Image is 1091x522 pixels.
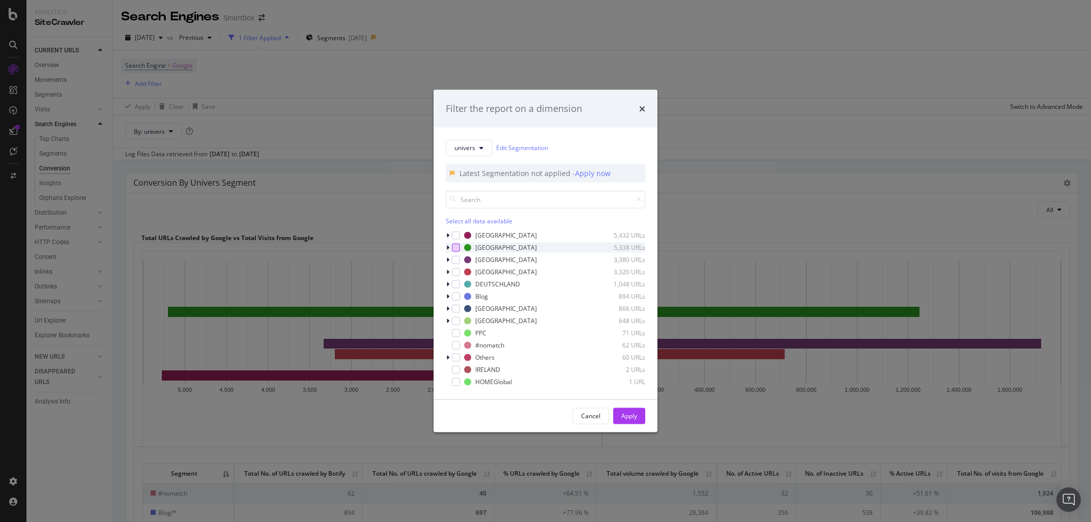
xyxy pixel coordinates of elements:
div: [GEOGRAPHIC_DATA] [475,304,537,313]
div: 62 URLs [595,341,645,350]
div: PPC [475,329,486,337]
div: [GEOGRAPHIC_DATA] [475,268,537,276]
div: 60 URLs [595,353,645,362]
div: DEUTSCHLAND [475,280,520,288]
div: - Apply now [572,168,611,178]
div: 648 URLs [595,316,645,325]
button: Cancel [572,408,609,424]
span: univers [454,143,475,152]
div: Select all data available [446,216,645,225]
div: 1,048 URLs [595,280,645,288]
div: 3,320 URLs [595,268,645,276]
div: [GEOGRAPHIC_DATA] [475,231,537,240]
div: Blog [475,292,488,301]
div: 866 URLs [595,304,645,313]
input: Search [446,190,645,208]
div: times [639,102,645,115]
div: Open Intercom Messenger [1056,487,1081,512]
a: Edit Segmentation [496,142,548,153]
div: Apply [621,412,637,420]
button: Apply [613,408,645,424]
div: [GEOGRAPHIC_DATA] [475,255,537,264]
div: HOMEGlobal [475,378,512,386]
div: 5,432 URLs [595,231,645,240]
div: Others [475,353,495,362]
div: modal [434,90,657,432]
div: 5,338 URLs [595,243,645,252]
div: 1 URL [595,378,645,386]
div: [GEOGRAPHIC_DATA] [475,316,537,325]
div: 71 URLs [595,329,645,337]
div: Filter the report on a dimension [446,102,582,115]
div: 3,380 URLs [595,255,645,264]
div: 2 URLs [595,365,645,374]
div: [GEOGRAPHIC_DATA] [475,243,537,252]
div: IRELAND [475,365,500,374]
button: univers [446,139,492,156]
div: Cancel [581,412,600,420]
div: 894 URLs [595,292,645,301]
div: #nomatch [475,341,504,350]
div: Latest Segmentation not applied [460,168,572,178]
